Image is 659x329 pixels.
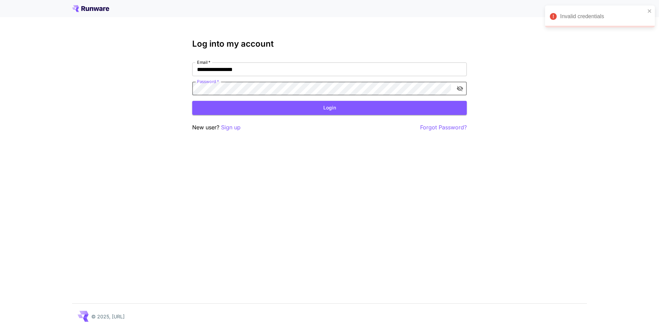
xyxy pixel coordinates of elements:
[197,79,219,84] label: Password
[221,123,241,132] button: Sign up
[197,59,210,65] label: Email
[647,8,652,14] button: close
[91,313,125,320] p: © 2025, [URL]
[192,123,241,132] p: New user?
[420,123,467,132] button: Forgot Password?
[560,12,645,21] div: Invalid credentials
[454,82,466,95] button: toggle password visibility
[192,39,467,49] h3: Log into my account
[192,101,467,115] button: Login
